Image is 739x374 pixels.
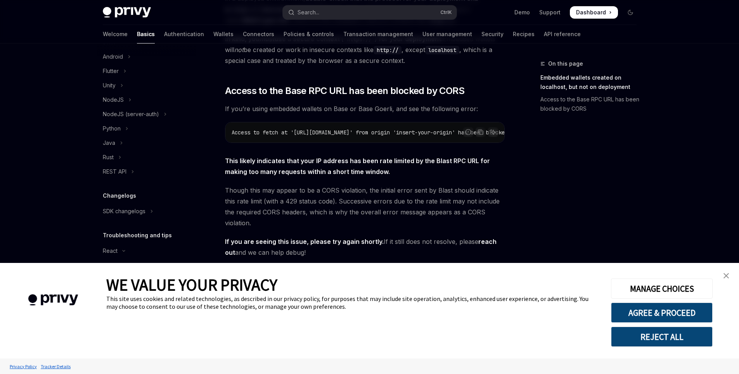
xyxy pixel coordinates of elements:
[97,107,196,121] button: Toggle NodeJS (server-auth) section
[97,244,196,258] button: Toggle React section
[540,93,643,115] a: Access to the Base RPC URL has been blocked by CORS
[103,7,151,18] img: dark logo
[225,103,505,114] span: If you’re using embedded wallets on Base or Base Goerli, and see the following error:
[576,9,606,16] span: Dashboard
[723,273,729,278] img: close banner
[298,8,319,17] div: Search...
[481,25,504,43] a: Security
[225,185,505,228] span: Though this may appear to be a CORS violation, the initial error sent by Blast should indicate th...
[624,6,637,19] button: Toggle dark mode
[103,66,119,76] div: Flutter
[12,283,95,317] img: company logo
[97,122,196,136] button: Toggle Python section
[97,50,196,64] button: Toggle Android section
[106,275,277,295] span: WE VALUE YOUR PRIVACY
[234,46,244,54] em: not
[611,278,713,299] button: MANAGE CHOICES
[164,25,204,43] a: Authentication
[103,25,128,43] a: Welcome
[225,157,490,176] strong: This likely indicates that your IP address has been rate limited by the Blast RPC URL for making ...
[103,81,116,90] div: Unity
[611,327,713,347] button: REJECT ALL
[8,360,39,373] a: Privacy Policy
[97,93,196,107] button: Toggle NodeJS section
[544,25,581,43] a: API reference
[107,261,176,270] div: Common framework errors
[103,95,124,104] div: NodeJS
[440,9,452,16] span: Ctrl K
[106,295,599,310] div: This site uses cookies and related technologies, as described in our privacy policy, for purposes...
[103,231,172,240] h5: Troubleshooting and tips
[97,165,196,179] button: Toggle REST API section
[97,204,196,218] button: Toggle SDK changelogs section
[463,127,473,137] button: Report incorrect code
[103,124,121,133] div: Python
[137,25,155,43] a: Basics
[103,191,136,200] h5: Changelogs
[514,9,530,16] a: Demo
[225,236,505,258] span: If it still does not resolve, please and we can help debug!
[225,238,384,245] strong: If you are seeing this issue, please try again shortly.
[476,127,486,137] button: Copy the contents from the code block
[611,303,713,323] button: AGREE & PROCEED
[103,153,114,162] div: Rust
[103,110,159,119] div: NodeJS (server-auth)
[540,71,643,93] a: Embedded wallets created on localhost, but not on deployment
[570,6,618,19] a: Dashboard
[103,138,115,148] div: Java
[422,25,472,43] a: User management
[97,136,196,150] button: Toggle Java section
[283,5,457,19] button: Open search
[103,167,126,176] div: REST API
[548,59,583,68] span: On this page
[232,129,564,136] span: Access to fetch at '[URL][DOMAIN_NAME]' from origin 'insert-your-origin' has been blocked by CORS...
[225,85,464,97] span: Access to the Base RPC URL has been blocked by CORS
[103,246,118,256] div: React
[213,25,234,43] a: Wallets
[488,127,498,137] button: Ask AI
[97,258,196,272] a: Common framework errors
[374,46,402,54] code: http://
[103,207,145,216] div: SDK changelogs
[284,25,334,43] a: Policies & controls
[97,78,196,92] button: Toggle Unity section
[39,360,73,373] a: Tracker Details
[225,33,505,66] span: Embedded wallets will be created or work in insecure contexts like , except , which is a special ...
[103,52,123,61] div: Android
[97,150,196,164] button: Toggle Rust section
[513,25,535,43] a: Recipes
[425,46,459,54] code: localhost
[97,64,196,78] button: Toggle Flutter section
[718,268,734,284] a: close banner
[343,25,413,43] a: Transaction management
[243,25,274,43] a: Connectors
[539,9,561,16] a: Support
